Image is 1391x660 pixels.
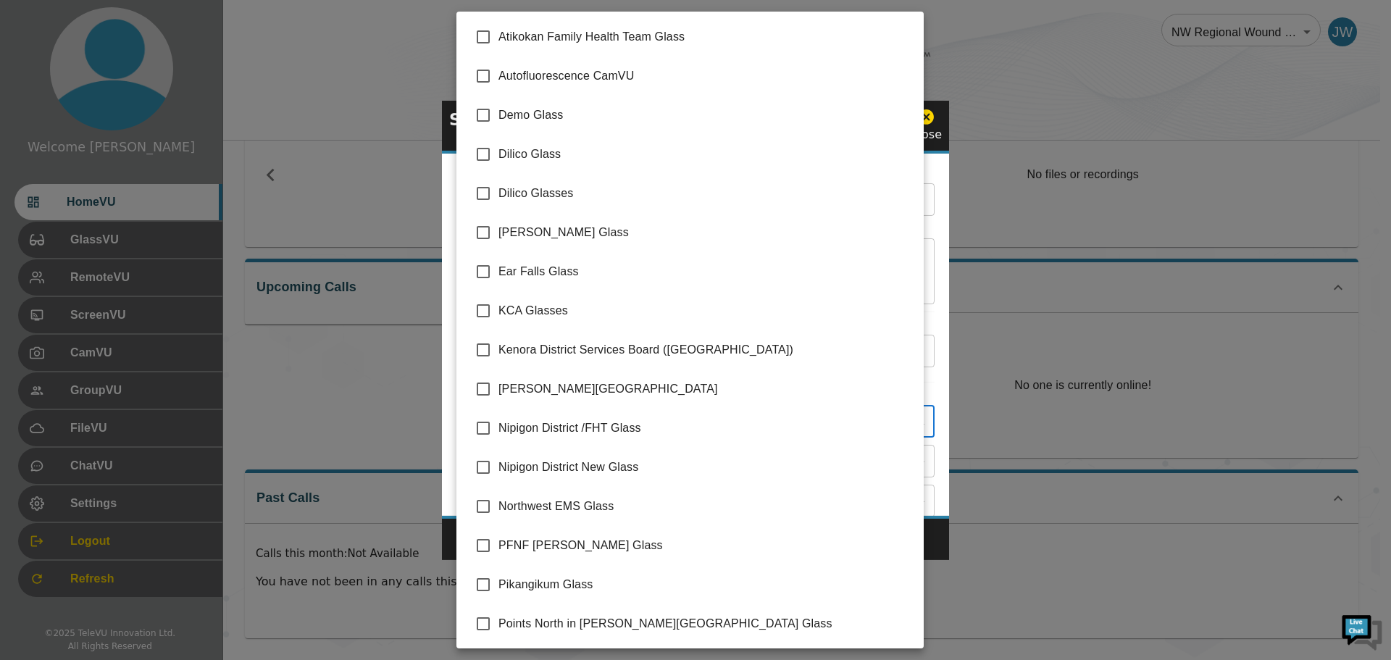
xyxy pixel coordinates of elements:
span: Atikokan Family Health Team Glass [498,28,912,46]
span: KCA Glasses [498,302,912,319]
span: Nipigon District New Glass [498,459,912,476]
span: PFNF [PERSON_NAME] Glass [498,537,912,554]
div: Chat with us now [75,76,243,95]
span: We're online! [84,183,200,329]
span: Dilico Glasses [498,185,912,202]
span: Northwest EMS Glass [498,498,912,515]
div: Minimize live chat window [238,7,272,42]
img: d_736959983_company_1615157101543_736959983 [25,67,61,104]
span: Pikangikum Glass [498,576,912,593]
span: [PERSON_NAME][GEOGRAPHIC_DATA] [498,380,912,398]
textarea: Type your message and hit 'Enter' [7,396,276,446]
span: Nipigon District /FHT Glass [498,419,912,437]
span: Kenora District Services Board ([GEOGRAPHIC_DATA]) [498,341,912,359]
span: Demo Glass [498,106,912,124]
span: Autofluorescence CamVU [498,67,912,85]
span: Points North in [PERSON_NAME][GEOGRAPHIC_DATA] Glass [498,615,912,632]
img: Chat Widget [1340,609,1384,653]
span: Dilico Glass [498,146,912,163]
span: [PERSON_NAME] Glass [498,224,912,241]
span: Ear Falls Glass [498,263,912,280]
